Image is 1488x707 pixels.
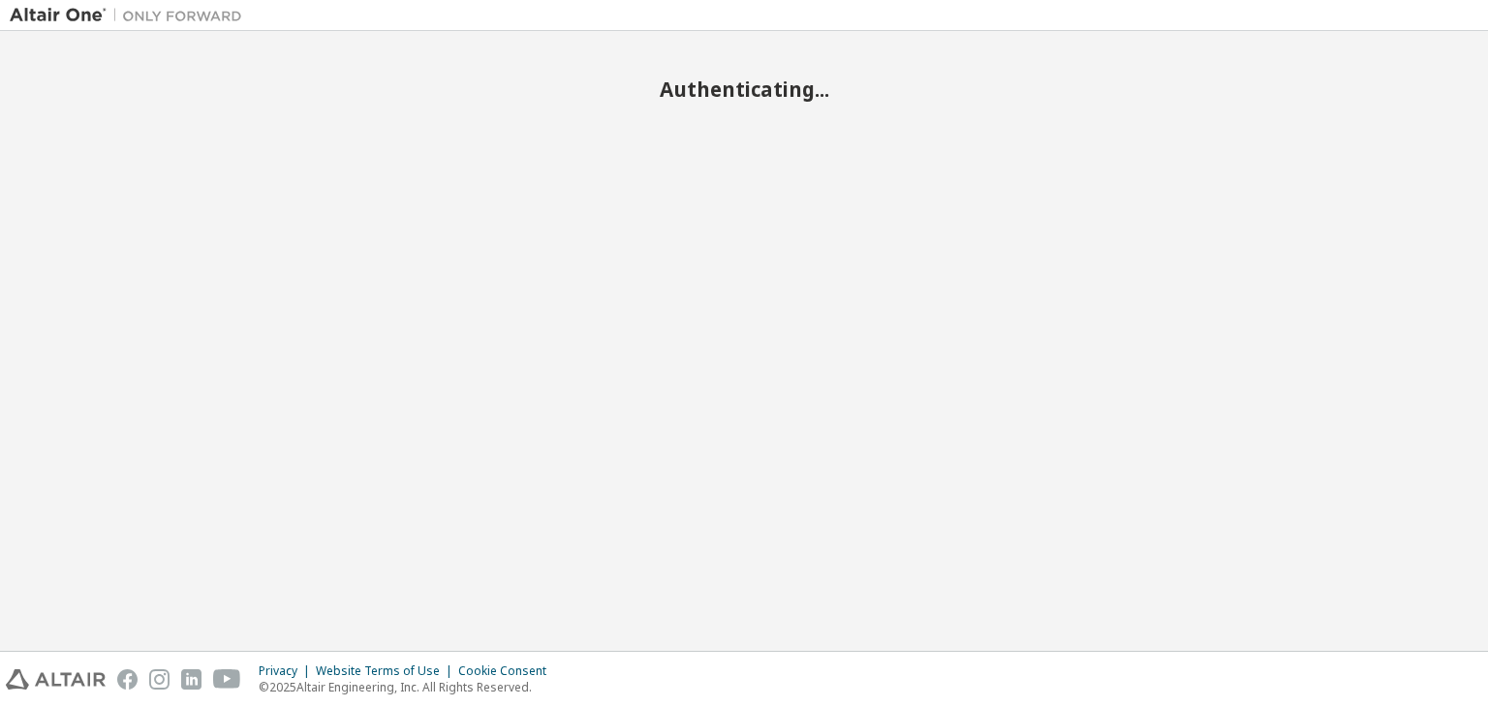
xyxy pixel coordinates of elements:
[10,77,1478,102] h2: Authenticating...
[213,669,241,690] img: youtube.svg
[149,669,170,690] img: instagram.svg
[259,679,558,695] p: © 2025 Altair Engineering, Inc. All Rights Reserved.
[6,669,106,690] img: altair_logo.svg
[316,663,458,679] div: Website Terms of Use
[181,669,201,690] img: linkedin.svg
[458,663,558,679] div: Cookie Consent
[259,663,316,679] div: Privacy
[117,669,138,690] img: facebook.svg
[10,6,252,25] img: Altair One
